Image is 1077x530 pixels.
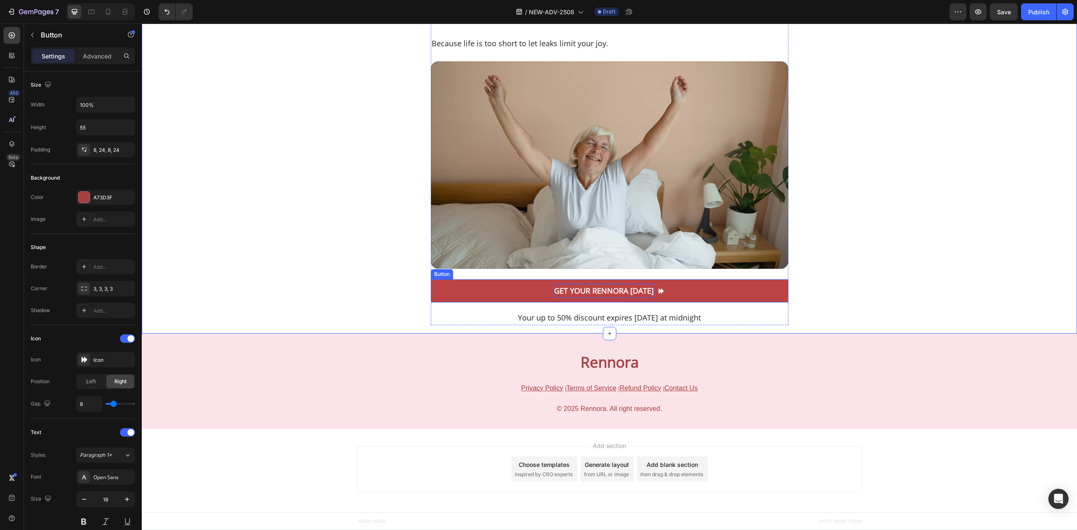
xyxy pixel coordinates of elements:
div: Color [31,193,44,201]
p: Advanced [83,52,111,61]
div: Size [31,493,53,505]
span: Add section [448,418,488,427]
span: NEW-ADV-2508 [529,8,574,16]
div: Open Sans [93,474,133,481]
div: Add... [93,307,133,315]
div: Height [31,124,46,131]
div: Undo/Redo [159,3,193,20]
div: Icon [31,356,41,363]
span: Save [997,8,1011,16]
p: 7 [55,7,59,17]
span: Draft [603,8,615,16]
span: Left [86,378,96,385]
span: Paragraph 1* [80,451,112,459]
div: Image [31,215,45,223]
div: Add blank section [505,437,556,445]
div: Size [31,79,53,91]
div: Open Intercom Messenger [1048,489,1069,509]
button: <p><span style="font-size:18px;"><strong>Get Your Rennora Today&nbsp;</strong></span></p> [289,256,647,279]
div: Width [31,101,45,109]
div: Border [31,263,47,270]
div: Add... [93,263,133,271]
div: Button [291,247,310,254]
span: | [423,362,424,368]
input: Auto [77,97,135,112]
div: Padding [31,146,50,154]
div: Background [31,174,60,182]
a: Terms of Service [424,361,475,368]
div: Beta [6,154,20,161]
a: Contact Us [523,361,556,368]
div: Icon [31,335,41,342]
div: Text [31,429,41,436]
a: Refund Policy [478,361,520,368]
div: Shape [31,244,46,251]
strong: Get Your Rennora [DATE] [412,262,512,272]
span: Right [114,378,127,385]
div: Generate layout [443,437,487,445]
input: Auto [77,396,102,411]
a: Privacy Policy [379,361,422,368]
span: inspired by CRO experts [373,447,431,455]
span: | [521,362,523,368]
div: 8, 24, 8, 24 [93,146,133,154]
div: Font [31,473,41,481]
iframe: Design area [142,24,1077,530]
button: 7 [3,3,63,20]
div: Publish [1028,8,1049,16]
span: | [477,362,478,368]
span: © 2025 Rennora. All right reserved. [415,382,520,389]
input: Auto [77,120,135,135]
span: Your up to 50% discount expires [DATE] at midnight [376,289,559,299]
div: Styles [31,451,45,459]
div: Shadow [31,307,50,314]
div: Choose templates [377,437,428,445]
div: Add... [93,216,133,223]
button: Paragraph 1* [76,448,135,463]
p: Settings [42,52,65,61]
span: from URL or image [442,447,487,455]
div: 3, 3, 3, 3 [93,285,133,293]
div: Icon [93,356,133,364]
button: Publish [1021,3,1056,20]
strong: Rennora [439,329,497,348]
div: Gap [31,398,52,410]
span: then drag & drop elements [499,447,561,455]
span: / [525,8,527,16]
div: 450 [8,90,20,96]
div: Position [31,378,50,385]
button: Save [990,3,1018,20]
img: gempages_551088750814299384-c4f5db20-e410-4e7f-95d5-929ed2f9a4d9.jpg [289,38,647,245]
p: Button [41,30,112,40]
div: A73D3F [93,194,133,201]
div: Corner [31,285,48,292]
